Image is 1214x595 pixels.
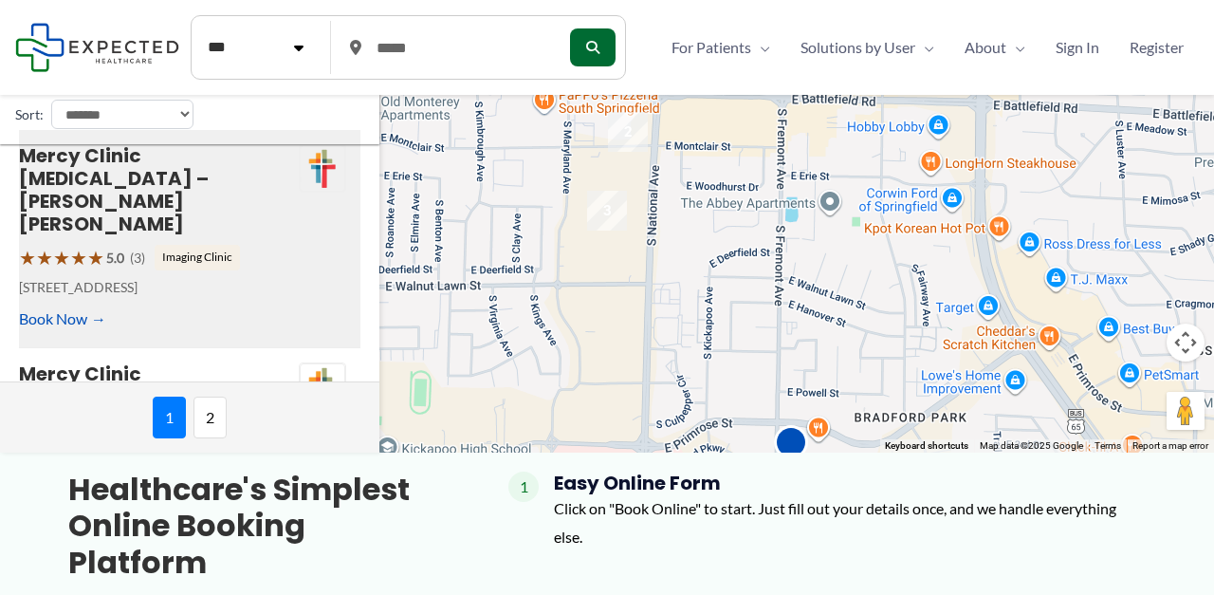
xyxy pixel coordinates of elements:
[1167,324,1205,362] button: Map camera controls
[19,361,235,433] a: Mercy Clinic [MEDICAL_DATA] – [GEOGRAPHIC_DATA]
[885,439,968,453] button: Keyboard shortcuts
[980,440,1083,451] span: Map data ©2025 Google
[1006,33,1025,62] span: Menu Toggle
[774,425,808,474] div: Midwest Imaging/MRI of Springfield
[608,112,648,152] div: 2
[153,397,186,438] span: 1
[751,33,770,62] span: Menu Toggle
[19,275,299,300] p: [STREET_ADDRESS]
[87,240,104,275] span: ★
[965,33,1006,62] span: About
[53,240,70,275] span: ★
[300,363,345,411] img: Mercy Clinic Radiology – Springfield
[1167,392,1205,430] button: Drag Pegman onto the map to open Street View
[671,33,751,62] span: For Patients
[130,246,145,270] span: (3)
[19,305,106,333] a: Book Now
[1056,33,1099,62] span: Sign In
[36,240,53,275] span: ★
[70,240,87,275] span: ★
[1132,440,1208,451] a: Report a map error
[1114,33,1199,62] a: Register
[15,23,179,71] img: Expected Healthcare Logo - side, dark font, small
[915,33,934,62] span: Menu Toggle
[15,102,44,127] label: Sort:
[193,397,227,438] span: 2
[508,472,539,502] span: 1
[106,246,124,270] span: 5.0
[554,472,1146,494] h4: Easy Online Form
[949,33,1040,62] a: AboutMenu Toggle
[1040,33,1114,62] a: Sign In
[587,191,627,231] div: 3
[800,33,915,62] span: Solutions by User
[19,142,209,237] a: Mercy Clinic [MEDICAL_DATA] – [PERSON_NAME] [PERSON_NAME]
[300,145,345,193] img: Mercy Clinic Radiology – Smith Glynn Callaway
[656,33,785,62] a: For PatientsMenu Toggle
[1094,440,1121,451] a: Terms (opens in new tab)
[19,240,36,275] span: ★
[785,33,949,62] a: Solutions by UserMenu Toggle
[155,245,240,270] span: Imaging Clinic
[1130,33,1184,62] span: Register
[68,472,448,581] h3: Healthcare's simplest online booking platform
[554,494,1146,550] p: Click on "Book Online" to start. Just fill out your details once, and we handle everything else.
